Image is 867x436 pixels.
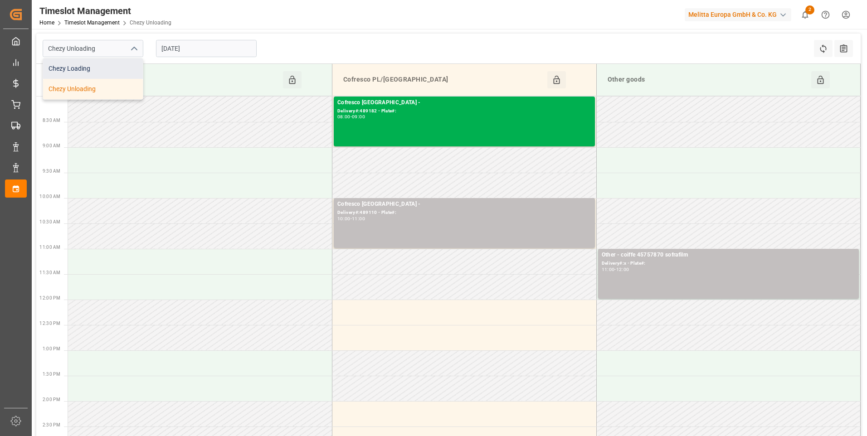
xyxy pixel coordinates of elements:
[43,372,60,377] span: 1:30 PM
[43,143,60,148] span: 9:00 AM
[616,267,629,271] div: 12:00
[39,321,60,326] span: 12:30 PM
[39,296,60,300] span: 12:00 PM
[602,260,856,267] div: Delivery#:x - Plate#:
[43,118,60,123] span: 8:30 AM
[337,107,591,115] div: Delivery#:489182 - Plate#:
[815,5,836,25] button: Help Center
[602,267,615,271] div: 11:00
[39,270,60,275] span: 11:30 AM
[805,5,814,15] span: 2
[43,79,143,99] div: Chezy Unloading
[43,422,60,427] span: 2:30 PM
[39,19,54,26] a: Home
[685,8,791,21] div: Melitta Europa GmbH & Co. KG
[604,71,812,88] div: Other goods
[43,169,60,174] span: 9:30 AM
[39,194,60,199] span: 10:00 AM
[43,346,60,351] span: 1:00 PM
[685,6,795,23] button: Melitta Europa GmbH & Co. KG
[156,40,257,57] input: DD-MM-YYYY
[602,251,856,260] div: Other - coiffe 45757870 sofrafilm
[337,115,351,119] div: 08:00
[39,245,60,250] span: 11:00 AM
[75,71,283,88] div: [PERSON_NAME]
[39,4,171,18] div: Timeslot Management
[795,5,815,25] button: show 2 new notifications
[352,217,365,221] div: 11:00
[614,267,616,271] div: -
[351,115,352,119] div: -
[64,19,120,26] a: Timeslot Management
[351,217,352,221] div: -
[352,115,365,119] div: 09:00
[43,58,143,79] div: Chezy Loading
[337,217,351,221] div: 10:00
[337,200,591,209] div: Cofresco [GEOGRAPHIC_DATA] -
[39,219,60,224] span: 10:30 AM
[127,42,140,56] button: close menu
[337,209,591,217] div: Delivery#:489110 - Plate#:
[43,397,60,402] span: 2:00 PM
[43,40,143,57] input: Type to search/select
[340,71,547,88] div: Cofresco PL/[GEOGRAPHIC_DATA]
[337,98,591,107] div: Cofresco [GEOGRAPHIC_DATA] -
